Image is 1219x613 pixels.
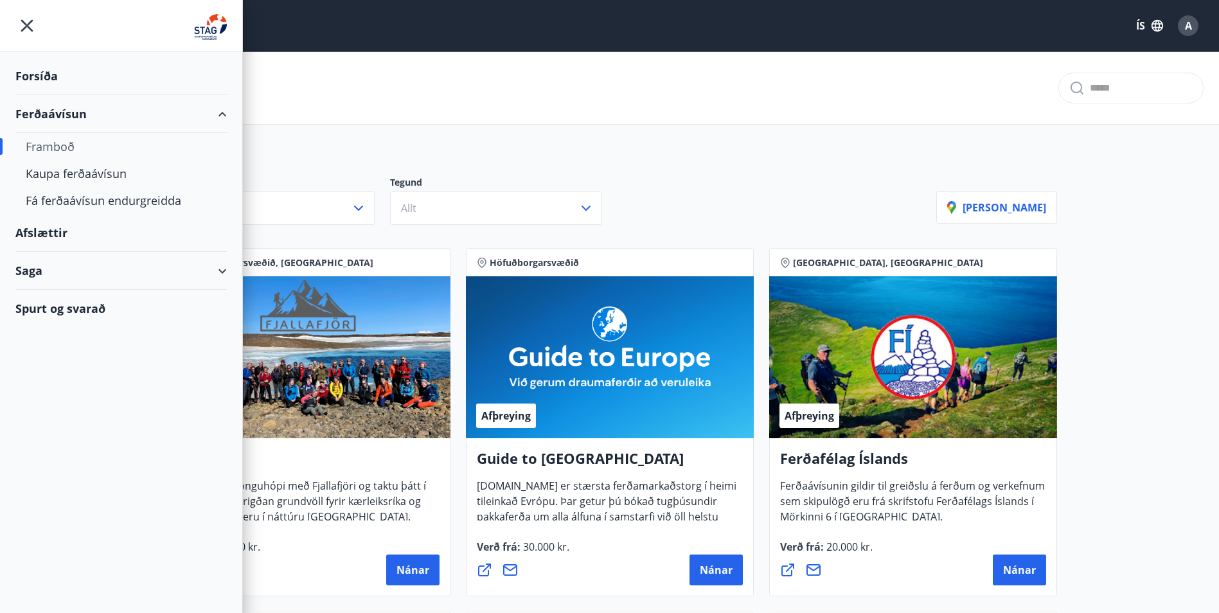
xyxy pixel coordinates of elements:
[780,479,1045,534] span: Ferðaávísunin gildir til greiðslu á ferðum og verkefnum sem skipulögð eru frá skrifstofu Ferðafél...
[1185,19,1192,33] span: A
[26,160,217,187] div: Kaupa ferðaávísun
[481,409,531,423] span: Afþreying
[174,449,440,478] h4: Fjallafjör
[824,540,873,554] span: 20.000 kr.
[490,256,579,269] span: Höfuðborgarsvæðið
[15,252,227,290] div: Saga
[26,133,217,160] div: Framboð
[947,200,1046,215] p: [PERSON_NAME]
[700,563,733,577] span: Nánar
[15,57,227,95] div: Forsíða
[785,409,834,423] span: Afþreying
[521,540,569,554] span: 30.000 kr.
[163,191,375,225] button: Allt
[401,201,416,215] span: Allt
[15,290,227,327] div: Spurt og svarað
[396,563,429,577] span: Nánar
[477,449,743,478] h4: Guide to [GEOGRAPHIC_DATA]
[780,540,873,564] span: Verð frá :
[15,95,227,133] div: Ferðaávísun
[1003,563,1036,577] span: Nánar
[1129,14,1170,37] button: ÍS
[186,256,373,269] span: Höfuðborgarsvæðið, [GEOGRAPHIC_DATA]
[780,449,1046,478] h4: Ferðafélag Íslands
[15,14,39,37] button: menu
[793,256,983,269] span: [GEOGRAPHIC_DATA], [GEOGRAPHIC_DATA]
[390,191,602,225] button: Allt
[1173,10,1204,41] button: A
[163,176,390,191] p: Svæði
[390,176,618,191] p: Tegund
[194,14,227,40] img: union_logo
[993,555,1046,585] button: Nánar
[477,540,569,564] span: Verð frá :
[26,187,217,214] div: Fá ferðaávísun endurgreidda
[477,479,736,565] span: [DOMAIN_NAME] er stærsta ferðamarkaðstorg í heimi tileinkað Evrópu. Þar getur þú bókað tugþúsundi...
[690,555,743,585] button: Nánar
[936,191,1057,224] button: [PERSON_NAME]
[174,479,426,534] span: Vertu með í gönguhópi með Fjallafjöri og taktu þátt í að skapa heilbrigðan grundvöll fyrir kærlei...
[386,555,440,585] button: Nánar
[15,214,227,252] div: Afslættir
